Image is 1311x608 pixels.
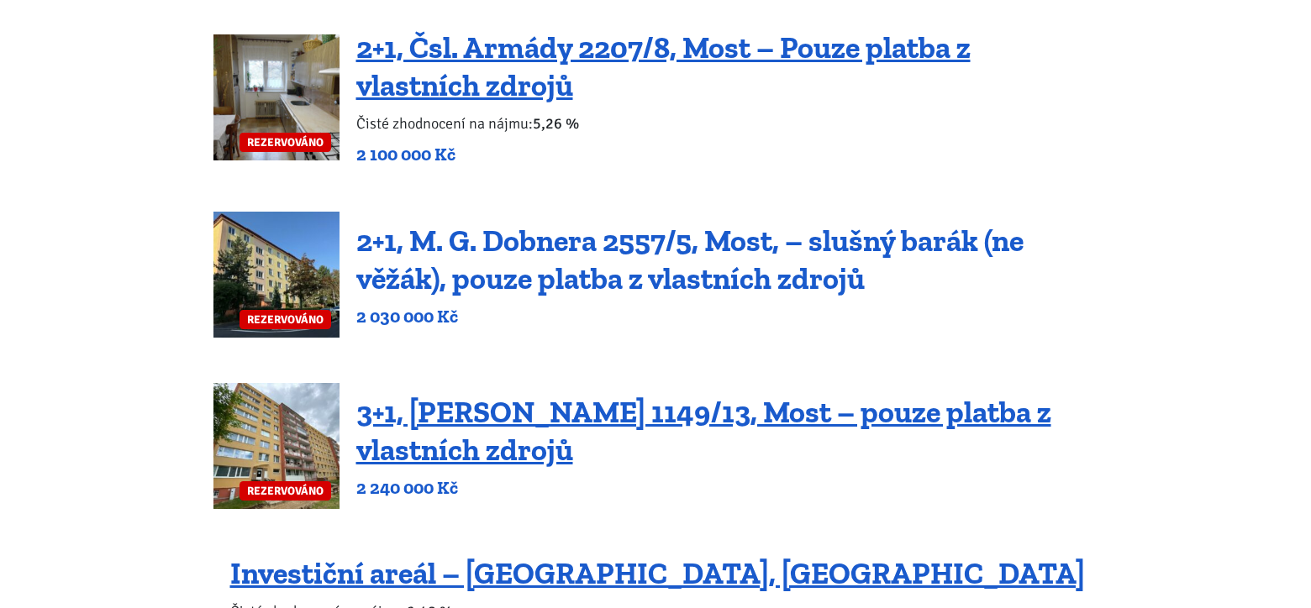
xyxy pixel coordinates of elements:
[213,34,340,160] a: REZERVOVÁNO
[240,133,331,152] span: REZERVOVÁNO
[240,310,331,329] span: REZERVOVÁNO
[533,114,579,133] b: 5,26 %
[356,29,971,103] a: 2+1, Čsl. Armády 2207/8, Most – Pouze platba z vlastních zdrojů
[240,481,331,501] span: REZERVOVÁNO
[356,305,1098,328] p: 2 030 000 Kč
[356,476,1098,500] p: 2 240 000 Kč
[230,555,1085,591] a: Investiční areál – [GEOGRAPHIC_DATA], [GEOGRAPHIC_DATA]
[213,383,340,509] a: REZERVOVÁNO
[356,394,1051,468] a: 3+1, [PERSON_NAME] 1149/13, Most – pouze platba z vlastních zdrojů
[356,143,1098,166] p: 2 100 000 Kč
[356,223,1024,296] a: 2+1, M. G. Dobnera 2557/5, Most, – slušný barák (ne věžák), pouze platba z vlastních zdrojů
[213,212,340,338] a: REZERVOVÁNO
[356,112,1098,135] p: Čisté zhodnocení na nájmu:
